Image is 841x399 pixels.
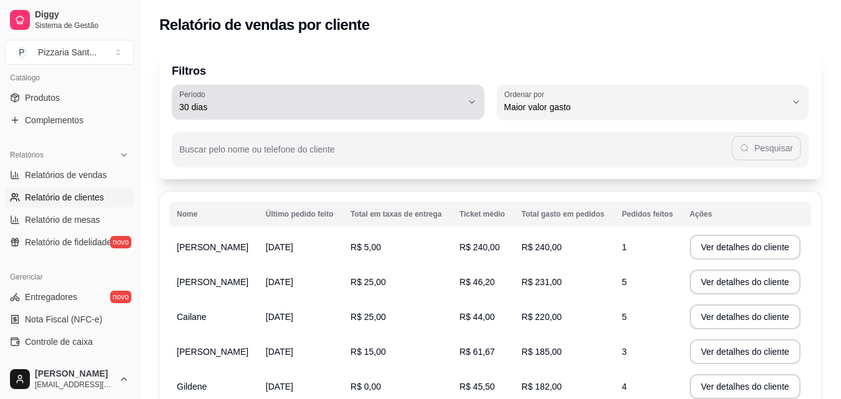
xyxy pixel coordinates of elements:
[5,210,134,230] a: Relatório de mesas
[177,382,207,392] span: Gildene
[5,267,134,287] div: Gerenciar
[38,46,96,59] div: Pizzaria Sant ...
[690,270,801,294] button: Ver detalhes do cliente
[177,312,206,322] span: Cailane
[5,309,134,329] a: Nota Fiscal (NFC-e)
[5,232,134,252] a: Relatório de fidelidadenovo
[159,15,370,35] h2: Relatório de vendas por cliente
[5,332,134,352] a: Controle de caixa
[5,68,134,88] div: Catálogo
[504,101,787,113] span: Maior valor gasto
[25,313,102,326] span: Nota Fiscal (NFC-e)
[690,374,801,399] button: Ver detalhes do cliente
[16,46,28,59] span: P
[35,21,129,31] span: Sistema de Gestão
[522,382,562,392] span: R$ 182,00
[179,89,209,100] label: Período
[5,5,134,35] a: DiggySistema de Gestão
[177,347,248,357] span: [PERSON_NAME]
[622,312,627,322] span: 5
[177,242,248,252] span: [PERSON_NAME]
[459,347,495,357] span: R$ 61,67
[179,148,731,161] input: Buscar pelo nome ou telefone do cliente
[459,277,495,287] span: R$ 46,20
[258,202,343,227] th: Último pedido feito
[5,364,134,394] button: [PERSON_NAME][EMAIL_ADDRESS][DOMAIN_NAME]
[622,347,627,357] span: 3
[35,9,129,21] span: Diggy
[266,382,293,392] span: [DATE]
[504,89,548,100] label: Ordenar por
[172,85,484,120] button: Período30 dias
[690,339,801,364] button: Ver detalhes do cliente
[266,242,293,252] span: [DATE]
[25,114,83,126] span: Complementos
[350,242,381,252] span: R$ 5,00
[5,165,134,185] a: Relatórios de vendas
[25,92,60,104] span: Produtos
[350,347,386,357] span: R$ 15,00
[522,347,562,357] span: R$ 185,00
[622,277,627,287] span: 5
[690,235,801,260] button: Ver detalhes do cliente
[25,291,77,303] span: Entregadores
[5,40,134,65] button: Select a team
[514,202,614,227] th: Total gasto em pedidos
[35,380,114,390] span: [EMAIL_ADDRESS][DOMAIN_NAME]
[614,202,682,227] th: Pedidos feitos
[266,347,293,357] span: [DATE]
[25,214,100,226] span: Relatório de mesas
[682,202,811,227] th: Ações
[522,242,562,252] span: R$ 240,00
[459,312,495,322] span: R$ 44,00
[522,277,562,287] span: R$ 231,00
[459,242,500,252] span: R$ 240,00
[5,354,134,374] a: Controle de fiado
[5,287,134,307] a: Entregadoresnovo
[350,277,386,287] span: R$ 25,00
[690,304,801,329] button: Ver detalhes do cliente
[350,312,386,322] span: R$ 25,00
[452,202,514,227] th: Ticket médio
[266,312,293,322] span: [DATE]
[25,169,107,181] span: Relatórios de vendas
[497,85,809,120] button: Ordenar porMaior valor gasto
[25,191,104,204] span: Relatório de clientes
[177,277,248,287] span: [PERSON_NAME]
[25,236,111,248] span: Relatório de fidelidade
[622,382,627,392] span: 4
[5,88,134,108] a: Produtos
[343,202,452,227] th: Total em taxas de entrega
[25,358,92,370] span: Controle de fiado
[5,110,134,130] a: Complementos
[5,187,134,207] a: Relatório de clientes
[169,202,258,227] th: Nome
[35,368,114,380] span: [PERSON_NAME]
[622,242,627,252] span: 1
[522,312,562,322] span: R$ 220,00
[266,277,293,287] span: [DATE]
[25,336,93,348] span: Controle de caixa
[10,150,44,160] span: Relatórios
[350,382,381,392] span: R$ 0,00
[459,382,495,392] span: R$ 45,50
[179,101,462,113] span: 30 dias
[172,62,809,80] p: Filtros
